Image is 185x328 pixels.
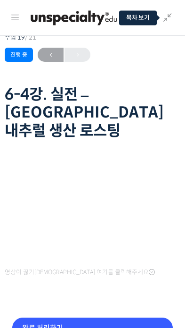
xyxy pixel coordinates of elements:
span: 영상이 끊기[DEMOGRAPHIC_DATA] 여기를 클릭해주세요 [5,269,155,276]
span: 수업 19 [5,34,36,41]
a: 설정 [121,250,181,273]
span: 대화 [86,264,97,272]
a: 대화 [62,250,121,273]
a: 홈 [3,250,62,273]
a: ←이전 [38,48,64,62]
span: 설정 [145,264,157,271]
div: 진행 중 [5,48,33,62]
span: 홈 [30,264,35,271]
h1: 6-4강. 실전 – [GEOGRAPHIC_DATA] 내추럴 생산 로스팅 [5,85,180,140]
span: / 21 [25,34,36,42]
span: ← [38,49,64,61]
